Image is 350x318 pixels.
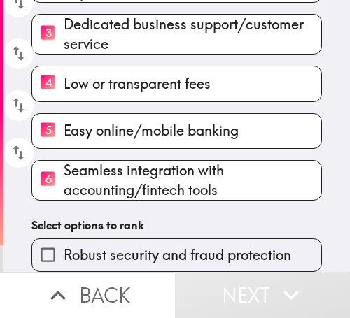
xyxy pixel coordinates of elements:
[32,161,321,200] button: 6Seamless integration with accounting/fintech tools
[64,121,239,140] span: Easy online/mobile banking
[64,74,211,94] span: Low or transparent fees
[32,114,321,148] button: 5Easy online/mobile banking
[32,15,321,54] button: 3Dedicated business support/customer service
[31,217,322,233] h6: Select options to rank
[64,161,321,200] span: Seamless integration with accounting/fintech tools
[175,272,350,318] button: Next
[64,15,321,54] span: Dedicated business support/customer service
[32,239,321,270] button: Robust security and fraud protection
[32,66,321,101] button: 4Low or transparent fees
[64,245,291,265] span: Robust security and fraud protection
